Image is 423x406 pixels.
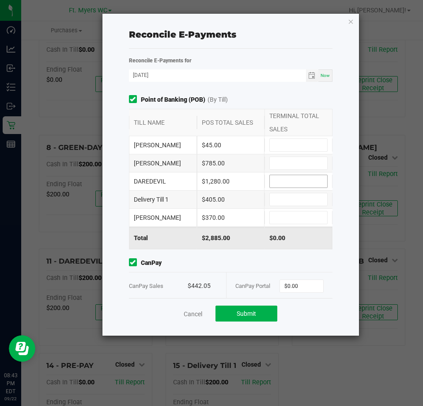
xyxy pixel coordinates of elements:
button: Submit [215,306,277,322]
div: [PERSON_NAME] [129,209,197,226]
div: $785.00 [197,154,265,172]
span: CanPay Portal [235,283,270,289]
div: Total [129,227,197,249]
div: [PERSON_NAME] [129,154,197,172]
div: $370.00 [197,209,265,226]
strong: Point of Banking (POB) [141,95,205,104]
iframe: Resource center [9,335,35,362]
span: Submit [237,310,256,317]
form-toggle: Include in reconciliation [129,258,141,268]
div: [PERSON_NAME] [129,136,197,154]
strong: CanPay [141,258,162,268]
div: DAREDEVIL [129,172,197,190]
form-toggle: Include in reconciliation [129,95,141,104]
div: POS TOTAL SALES [197,116,265,129]
span: (By Till) [208,95,228,104]
div: Delivery Till 1 [129,191,197,208]
input: Date [129,69,306,80]
span: Now [321,73,330,78]
div: TILL NAME [129,116,197,129]
div: $45.00 [197,136,265,154]
a: Cancel [184,310,202,318]
strong: Reconcile E-Payments for [129,57,192,64]
div: TERMINAL TOTAL SALES [264,109,332,136]
span: CanPay Sales [129,283,163,289]
div: $2,885.00 [197,227,265,249]
div: $405.00 [197,191,265,208]
div: $442.05 [188,272,217,299]
div: $0.00 [264,227,332,249]
div: $1,280.00 [197,172,265,190]
div: Reconcile E-Payments [129,28,333,41]
span: Toggle calendar [306,69,319,82]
